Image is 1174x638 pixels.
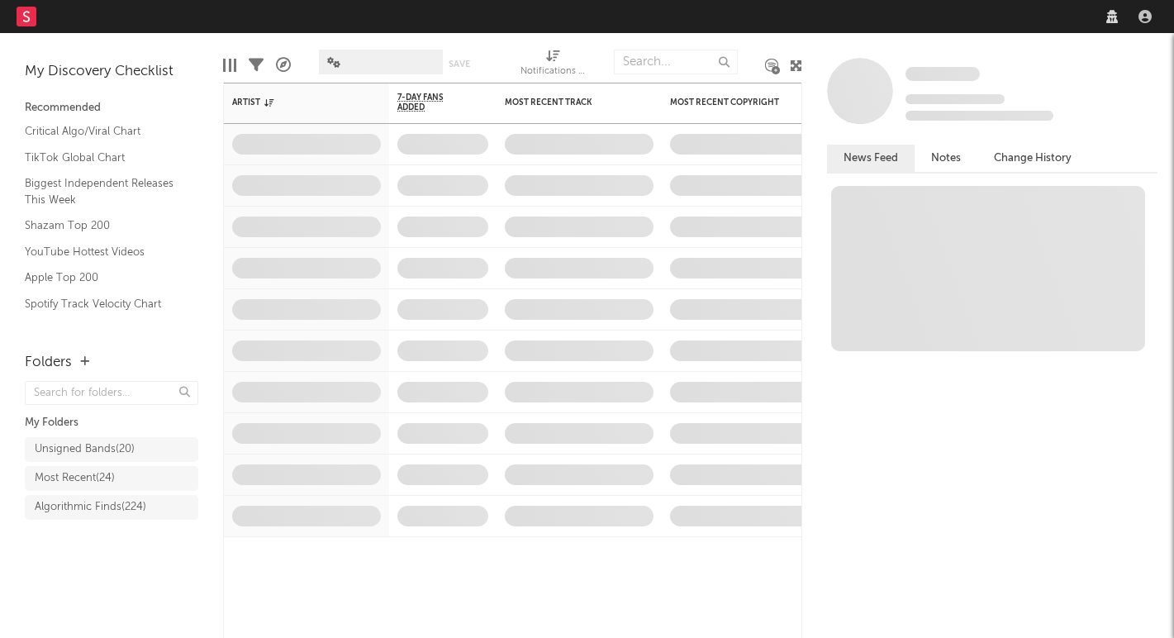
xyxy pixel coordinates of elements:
[276,41,291,89] div: A&R Pipeline
[25,437,198,462] a: Unsigned Bands(20)
[827,145,915,172] button: News Feed
[25,353,72,373] div: Folders
[35,440,135,459] div: Unsigned Bands ( 20 )
[25,413,198,433] div: My Folders
[232,98,356,107] div: Artist
[25,243,182,261] a: YouTube Hottest Videos
[25,466,198,491] a: Most Recent(24)
[614,50,738,74] input: Search...
[35,498,146,517] div: Algorithmic Finds ( 224 )
[25,174,182,208] a: Biggest Independent Releases This Week
[25,381,198,405] input: Search for folders...
[905,94,1005,104] span: Tracking Since: [DATE]
[25,62,198,82] div: My Discovery Checklist
[25,295,182,313] a: Spotify Track Velocity Chart
[249,41,264,89] div: Filters
[520,41,587,89] div: Notifications (Artist)
[520,62,587,82] div: Notifications (Artist)
[35,469,115,488] div: Most Recent ( 24 )
[25,495,198,520] a: Algorithmic Finds(224)
[905,66,980,83] a: Some Artist
[25,149,182,167] a: TikTok Global Chart
[25,122,182,140] a: Critical Algo/Viral Chart
[905,67,980,81] span: Some Artist
[25,217,182,235] a: Shazam Top 200
[505,98,629,107] div: Most Recent Track
[915,145,977,172] button: Notes
[25,321,182,339] a: Recommended For You
[670,98,794,107] div: Most Recent Copyright
[25,269,182,287] a: Apple Top 200
[449,60,470,69] button: Save
[905,111,1053,121] span: 0 fans last week
[397,93,463,112] span: 7-Day Fans Added
[977,145,1088,172] button: Change History
[223,41,236,89] div: Edit Columns
[25,98,198,118] div: Recommended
